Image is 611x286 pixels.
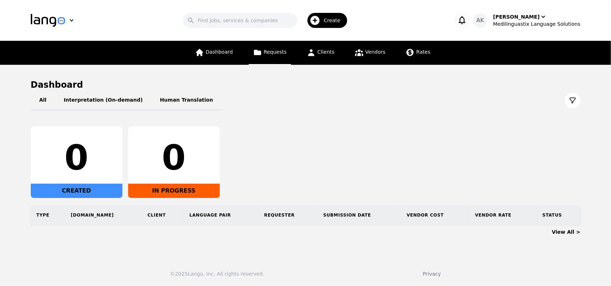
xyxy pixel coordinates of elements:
div: © 2025 Lango, Inc. All rights reserved. [170,270,264,277]
h1: Dashboard [31,79,581,91]
div: 0 [37,141,117,175]
th: Language Pair [184,205,258,225]
a: Rates [401,41,435,65]
span: Clients [317,49,335,55]
a: Dashboard [191,41,237,65]
a: Privacy [423,271,441,277]
button: Interpretation (On-demand) [55,91,151,111]
input: Find jobs, services & companies [183,13,297,28]
span: Dashboard [206,49,233,55]
span: Vendors [365,49,385,55]
th: [DOMAIN_NAME] [65,205,142,225]
a: Clients [302,41,339,65]
th: Vendor Cost [401,205,469,225]
div: 0 [134,141,214,175]
div: IN PROGRESS [128,184,220,198]
th: Vendor Rate [469,205,537,225]
button: AK[PERSON_NAME]Medilinguastix Language Solutions [473,13,581,28]
div: Medilinguastix Language Solutions [493,20,581,28]
th: Status [537,205,581,225]
a: View All > [552,229,581,235]
span: Rates [416,49,430,55]
span: Create [324,17,345,24]
button: Human Translation [151,91,222,111]
th: Requester [258,205,317,225]
button: All [31,91,55,111]
div: [PERSON_NAME] [493,13,540,20]
th: Type [31,205,65,225]
button: Filter [565,93,581,108]
a: Vendors [350,41,390,65]
a: Requests [249,41,291,65]
th: Submission Date [317,205,401,225]
div: CREATED [31,184,122,198]
span: AK [476,16,484,25]
span: Requests [264,49,287,55]
button: Create [297,10,351,31]
img: Logo [31,14,65,27]
th: Client [142,205,184,225]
